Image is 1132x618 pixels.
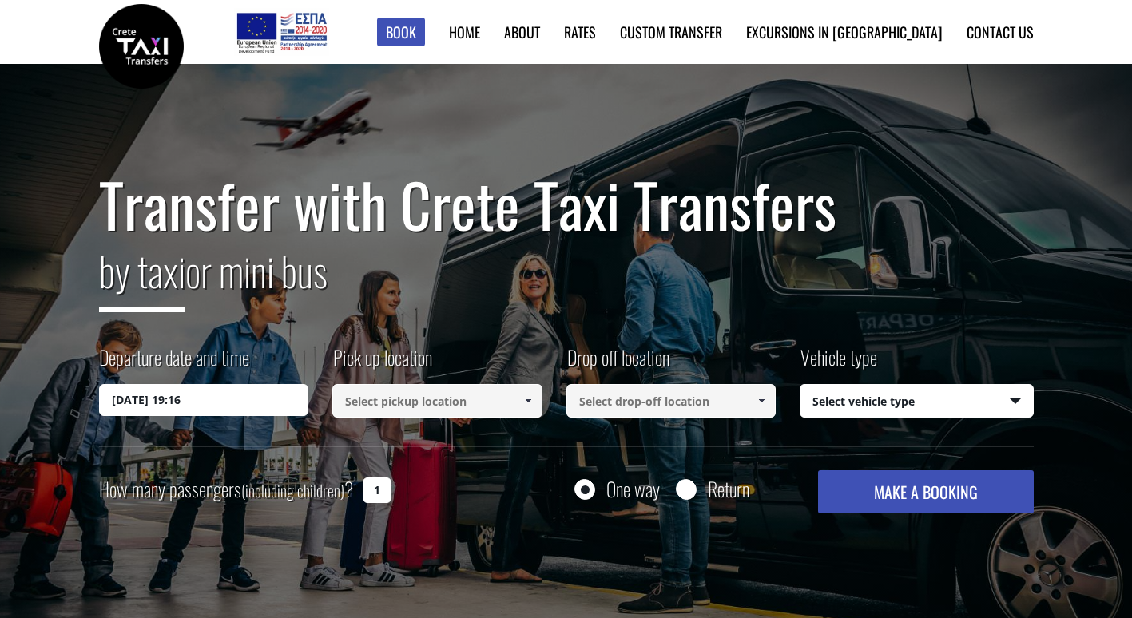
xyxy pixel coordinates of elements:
[746,22,943,42] a: Excursions in [GEOGRAPHIC_DATA]
[514,384,541,418] a: Show All Items
[749,384,775,418] a: Show All Items
[708,479,749,499] label: Return
[566,343,669,384] label: Drop off location
[800,343,877,384] label: Vehicle type
[99,240,185,312] span: by taxi
[504,22,540,42] a: About
[377,18,425,47] a: Book
[800,385,1033,418] span: Select vehicle type
[818,470,1033,513] button: MAKE A BOOKING
[332,384,542,418] input: Select pickup location
[449,22,480,42] a: Home
[241,478,344,502] small: (including children)
[566,384,777,418] input: Select drop-off location
[606,479,660,499] label: One way
[332,343,432,384] label: Pick up location
[99,4,184,89] img: Crete Taxi Transfers | Safe Taxi Transfer Services from to Heraklion Airport, Chania Airport, Ret...
[234,8,329,56] img: e-bannersEUERDF180X90.jpg
[99,36,184,53] a: Crete Taxi Transfers | Safe Taxi Transfer Services from to Heraklion Airport, Chania Airport, Ret...
[99,343,249,384] label: Departure date and time
[99,171,1034,238] h1: Transfer with Crete Taxi Transfers
[967,22,1034,42] a: Contact us
[99,238,1034,324] h2: or mini bus
[564,22,596,42] a: Rates
[99,470,353,509] label: How many passengers ?
[620,22,722,42] a: Custom Transfer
